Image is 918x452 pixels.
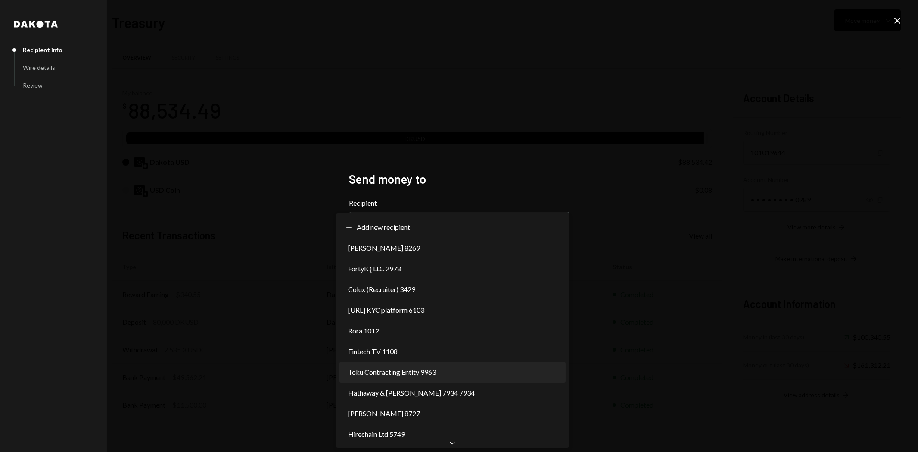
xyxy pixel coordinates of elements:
[348,284,415,295] span: Colux (Recruiter) 3429
[348,346,398,357] span: Fintech TV 1108
[357,222,410,232] span: Add new recipient
[23,46,62,53] div: Recipient info
[348,388,475,398] span: Hathaway & [PERSON_NAME] 7934 7934
[348,243,420,253] span: [PERSON_NAME] 8269
[349,198,569,208] label: Recipient
[348,264,401,274] span: FortyIQ LLC 2978
[348,326,379,336] span: Rora 1012
[23,64,55,71] div: Wire details
[348,408,420,419] span: [PERSON_NAME] 8727
[348,429,405,439] span: Hirechain Ltd 5749
[349,171,569,188] h2: Send money to
[348,305,424,315] span: [URL] KYC platform 6103
[349,212,569,236] button: Recipient
[23,82,43,89] div: Review
[348,367,436,377] span: Toku Contracting Entity 9963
